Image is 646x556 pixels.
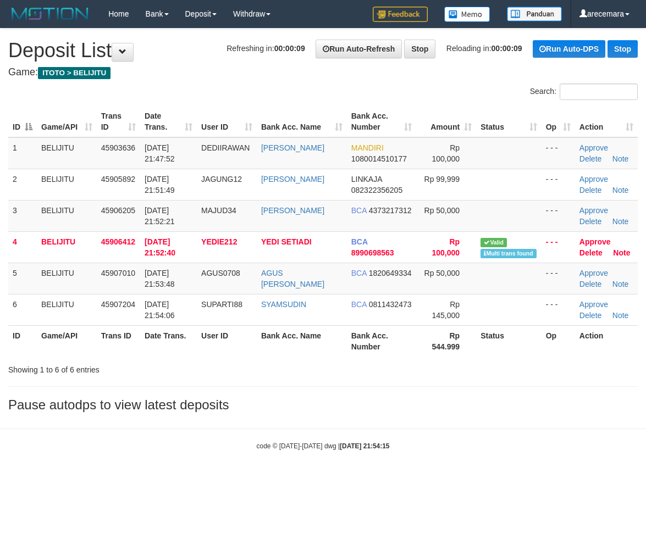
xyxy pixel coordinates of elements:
[612,280,629,288] a: Note
[145,175,175,194] span: [DATE] 21:51:49
[476,106,542,137] th: Status: activate to sort column ascending
[261,143,324,152] a: [PERSON_NAME]
[432,143,460,163] span: Rp 100,000
[492,44,522,53] strong: 00:00:09
[476,325,542,357] th: Status
[560,84,638,100] input: Search:
[8,137,37,169] td: 1
[261,206,324,215] a: [PERSON_NAME]
[340,442,389,450] strong: [DATE] 21:54:15
[197,106,257,137] th: User ID: activate to sort column ascending
[612,186,629,194] a: Note
[37,294,97,325] td: BELIJITU
[373,7,428,22] img: Feedback.jpg
[507,7,562,21] img: panduan.png
[351,143,384,152] span: MANDIRI
[37,106,97,137] th: Game/API: activate to sort column ascending
[481,249,537,258] span: Multiple matching transaction found in bank
[140,106,197,137] th: Date Trans.: activate to sort column ascending
[351,154,407,163] span: Copy 1080014510177 to clipboard
[416,325,476,357] th: Rp 544.999
[101,237,135,246] span: 45906412
[274,44,305,53] strong: 00:00:09
[37,325,97,357] th: Game/API
[424,269,460,277] span: Rp 50,000
[316,40,402,58] a: Run Auto-Refresh
[347,106,416,137] th: Bank Acc. Number: activate to sort column ascending
[145,269,175,288] span: [DATE] 21:53:48
[201,143,250,152] span: DEDIIRAWAN
[446,44,522,53] span: Reloading in:
[8,67,638,78] h4: Game:
[579,186,601,194] a: Delete
[8,325,37,357] th: ID
[579,280,601,288] a: Delete
[369,269,412,277] span: Copy 1820649334 to clipboard
[145,206,175,226] span: [DATE] 21:52:21
[542,137,575,169] td: - - -
[432,237,460,257] span: Rp 100,000
[351,175,382,184] span: LINKAJA
[97,106,140,137] th: Trans ID: activate to sort column ascending
[351,186,402,194] span: Copy 082322356205 to clipboard
[101,143,135,152] span: 45903636
[542,294,575,325] td: - - -
[481,238,507,247] span: Valid transaction
[201,206,236,215] span: MAJUD34
[579,311,601,320] a: Delete
[257,325,347,357] th: Bank Acc. Name
[424,175,460,184] span: Rp 99,999
[579,248,603,257] a: Delete
[542,169,575,200] td: - - -
[579,269,608,277] a: Approve
[97,325,140,357] th: Trans ID
[579,237,611,246] a: Approve
[351,269,367,277] span: BCA
[201,237,237,246] span: YEDIE212
[444,7,490,22] img: Button%20Memo.svg
[579,300,608,309] a: Approve
[145,300,175,320] span: [DATE] 21:54:06
[37,200,97,231] td: BELIJITU
[101,175,135,184] span: 45905892
[101,206,135,215] span: 45906205
[579,206,608,215] a: Approve
[38,67,111,79] span: ITOTO > BELIJITU
[613,248,630,257] a: Note
[8,231,37,263] td: 4
[8,200,37,231] td: 3
[542,263,575,294] td: - - -
[37,263,97,294] td: BELIJITU
[351,248,394,257] span: Copy 8990698563 to clipboard
[8,169,37,200] td: 2
[424,206,460,215] span: Rp 50,000
[8,106,37,137] th: ID: activate to sort column descending
[257,106,347,137] th: Bank Acc. Name: activate to sort column ascending
[201,175,242,184] span: JAGUNG12
[37,231,97,263] td: BELIJITU
[608,40,638,58] a: Stop
[8,294,37,325] td: 6
[145,143,175,163] span: [DATE] 21:47:52
[257,442,390,450] small: code © [DATE]-[DATE] dwg |
[530,84,638,100] label: Search:
[8,40,638,62] h1: Deposit List
[404,40,435,58] a: Stop
[8,5,92,22] img: MOTION_logo.png
[261,237,312,246] a: YEDI SETIADI
[227,44,305,53] span: Refreshing in:
[8,398,638,412] h3: Pause autodps to view latest deposits
[542,200,575,231] td: - - -
[612,217,629,226] a: Note
[542,231,575,263] td: - - -
[197,325,257,357] th: User ID
[8,263,37,294] td: 5
[533,40,605,58] a: Run Auto-DPS
[261,269,324,288] a: AGUS [PERSON_NAME]
[579,154,601,163] a: Delete
[575,325,638,357] th: Action
[201,300,242,309] span: SUPARTI88
[579,217,601,226] a: Delete
[369,206,412,215] span: Copy 4373217312 to clipboard
[351,237,368,246] span: BCA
